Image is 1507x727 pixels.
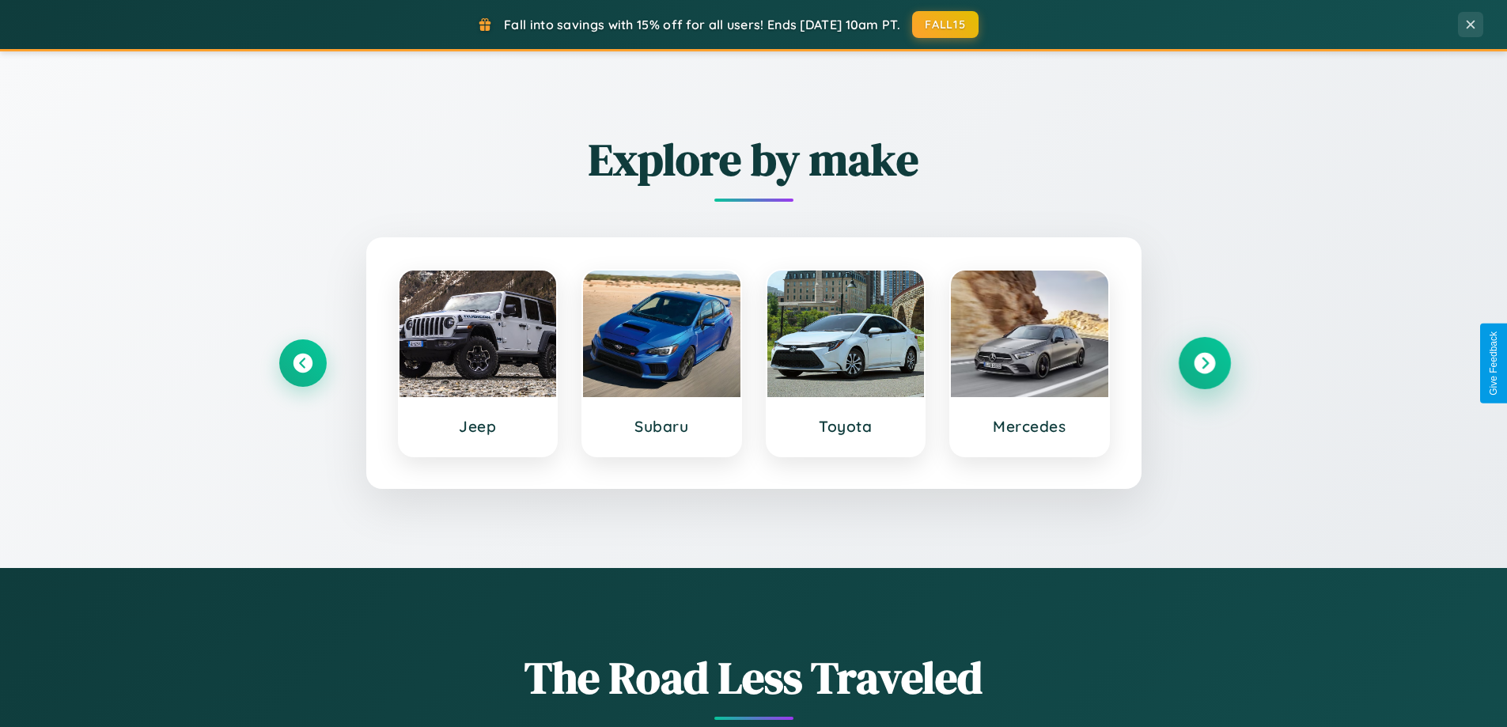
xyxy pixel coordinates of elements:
[599,417,725,436] h3: Subaru
[1488,331,1499,396] div: Give Feedback
[783,417,909,436] h3: Toyota
[279,647,1229,708] h1: The Road Less Traveled
[415,417,541,436] h3: Jeep
[504,17,900,32] span: Fall into savings with 15% off for all users! Ends [DATE] 10am PT.
[279,129,1229,190] h2: Explore by make
[967,417,1092,436] h3: Mercedes
[912,11,979,38] button: FALL15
